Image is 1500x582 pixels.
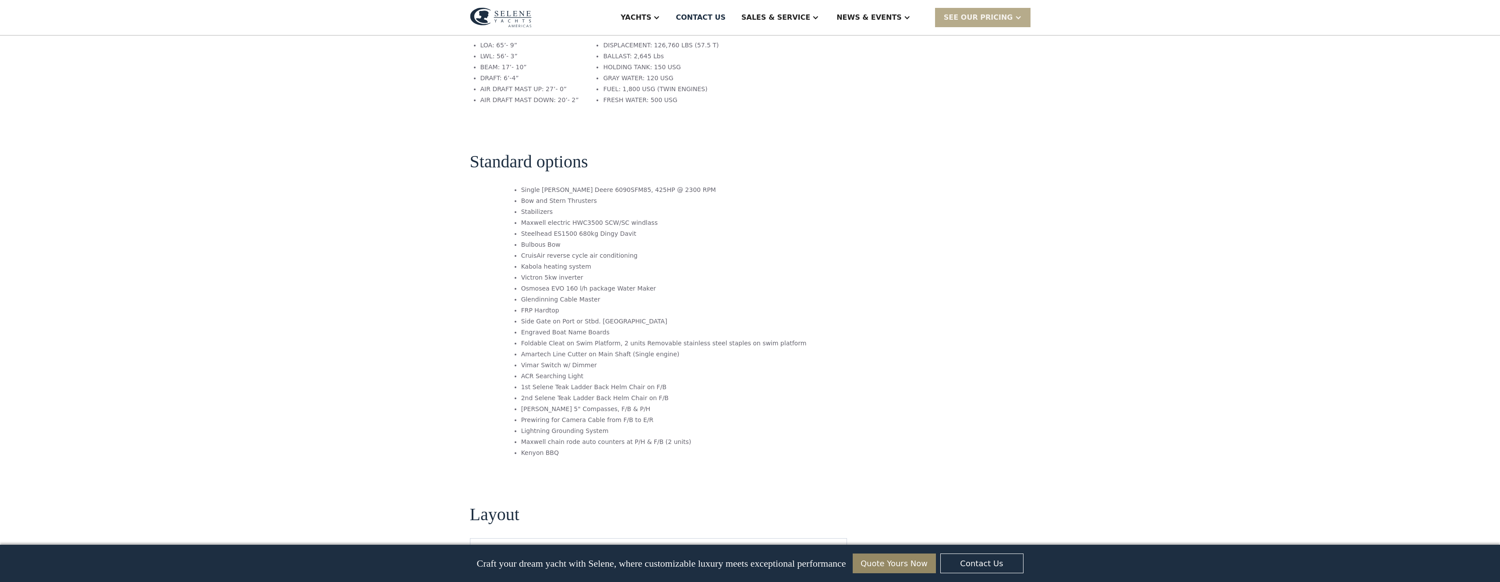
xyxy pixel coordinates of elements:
[480,74,579,83] li: DRAFT: 6’-4”
[836,12,902,23] div: News & EVENTS
[521,437,807,447] li: Maxwell chain rode auto counters at P/H & F/B (2 units)
[521,350,807,359] li: Amartech Line Cutter on Main Shaft (Single engine)
[2,383,140,406] span: Unsubscribe any time by clicking the link at the bottom of any message
[944,12,1013,23] div: SEE Our Pricing
[2,383,80,398] strong: I want to subscribe to your Newsletter.
[480,85,579,94] li: AIR DRAFT MAST UP: 27’- 0”
[940,554,1024,573] a: Contact Us
[521,229,807,238] li: Steelhead ES1500 680kg Dingy Davit
[480,41,579,50] li: LOA: 65’- 9”
[480,52,579,61] li: LWL: 56’- 3”
[521,240,807,249] li: Bulbous Bow
[521,185,807,195] li: Single [PERSON_NAME] Deere 6090SFM85, 425HP @ 2300 RPM
[521,394,807,403] li: 2nd Selene Teak Ladder Back Helm Chair on F/B
[521,448,807,458] li: Kenyon BBQ
[1,299,140,322] span: Tick the box below to receive occasional updates, exclusive offers, and VIP access via text message.
[480,96,579,105] li: AIR DRAFT MAST DOWN: 20’- 2”
[603,63,719,72] li: HOLDING TANK: 150 USG
[521,196,807,206] li: Bow and Stern Thrusters
[470,7,532,28] img: logo
[521,306,807,315] li: FRP Hardtop
[603,96,719,105] li: FRESH WATER: 500 USG
[521,207,807,216] li: Stabilizers
[603,85,719,94] li: FUEL: 1,800 USG (TWIN ENGINES)
[521,415,807,425] li: Prewiring for Camera Cable from F/B to E/R
[603,52,719,61] li: BALLAST: 2,645 Lbs
[521,262,807,271] li: Kabola heating system
[853,554,936,573] a: Quote Yours Now
[470,152,588,171] h2: Standard options
[521,328,807,337] li: Engraved Boat Name Boards
[2,355,8,361] input: Yes, I’d like to receive SMS updates.Reply STOP to unsubscribe at any time.
[476,558,846,569] p: Craft your dream yacht with Selene, where customizable luxury meets exceptional performance
[521,295,807,304] li: Glendinning Cable Master
[521,405,807,414] li: [PERSON_NAME] 5" Compasses, F/B & P/H
[521,317,807,326] li: Side Gate on Port or Stbd. [GEOGRAPHIC_DATA]
[521,426,807,436] li: Lightning Grounding System
[603,41,719,50] li: DISPLACEMENT: 126,760 LBS (57.5 T)
[10,356,105,362] strong: Yes, I’d like to receive SMS updates.
[603,74,719,83] li: GRAY WATER: 120 USG
[521,339,807,348] li: Foldable Cleat on Swim Platform, 2 units Removable stainless steel staples on swim platform
[521,284,807,293] li: Osmosea EVO 160 l/h package Water Maker
[521,251,807,260] li: CruisAir reverse cycle air conditioning
[621,12,651,23] div: Yachts
[1,328,136,343] span: We respect your time - only the good stuff, never spam.
[521,383,807,392] li: 1st Selene Teak Ladder Back Helm Chair on F/B
[521,372,807,381] li: ACR Searching Light
[741,12,810,23] div: Sales & Service
[521,218,807,227] li: Maxwell electric HWC3500 SCW/SC windlass
[935,8,1031,27] div: SEE Our Pricing
[480,63,579,72] li: BEAM: 17’- 10”
[470,505,519,524] h2: Layout
[676,12,726,23] div: Contact US
[2,383,8,389] input: I want to subscribe to your Newsletter.Unsubscribe any time by clicking the link at the bottom of...
[2,356,136,370] span: Reply STOP to unsubscribe at any time.
[521,361,807,370] li: Vimar Switch w/ Dimmer
[521,273,807,282] li: Victron 5kw inverter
